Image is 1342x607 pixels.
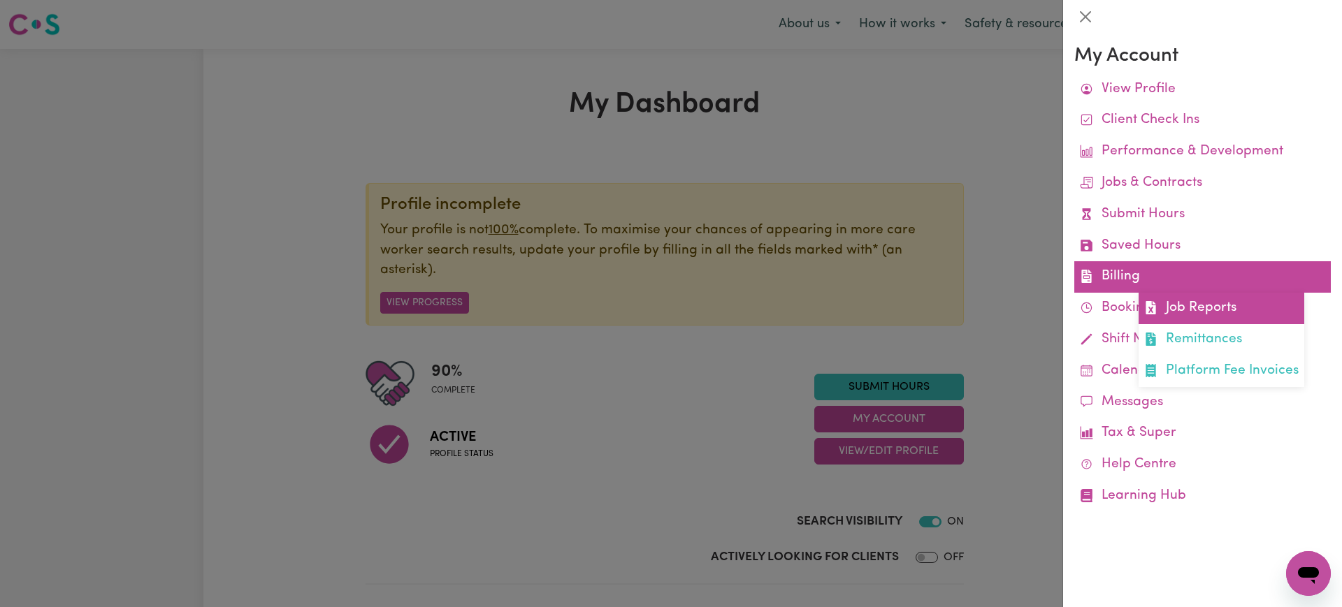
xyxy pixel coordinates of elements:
a: Jobs & Contracts [1074,168,1331,199]
a: Platform Fee Invoices [1139,356,1304,387]
iframe: Button to launch messaging window [1286,551,1331,596]
button: Close [1074,6,1097,28]
a: Client Check Ins [1074,105,1331,136]
a: Calendar [1074,356,1331,387]
a: Remittances [1139,324,1304,356]
a: BillingJob ReportsRemittancesPlatform Fee Invoices [1074,261,1331,293]
a: Saved Hours [1074,231,1331,262]
a: Bookings [1074,293,1331,324]
a: Learning Hub [1074,481,1331,512]
a: Tax & Super [1074,418,1331,449]
a: Submit Hours [1074,199,1331,231]
a: Performance & Development [1074,136,1331,168]
h3: My Account [1074,45,1331,68]
a: View Profile [1074,74,1331,105]
a: Job Reports [1139,293,1304,324]
a: Messages [1074,387,1331,418]
a: Help Centre [1074,449,1331,481]
a: Shift Notes [1074,324,1331,356]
